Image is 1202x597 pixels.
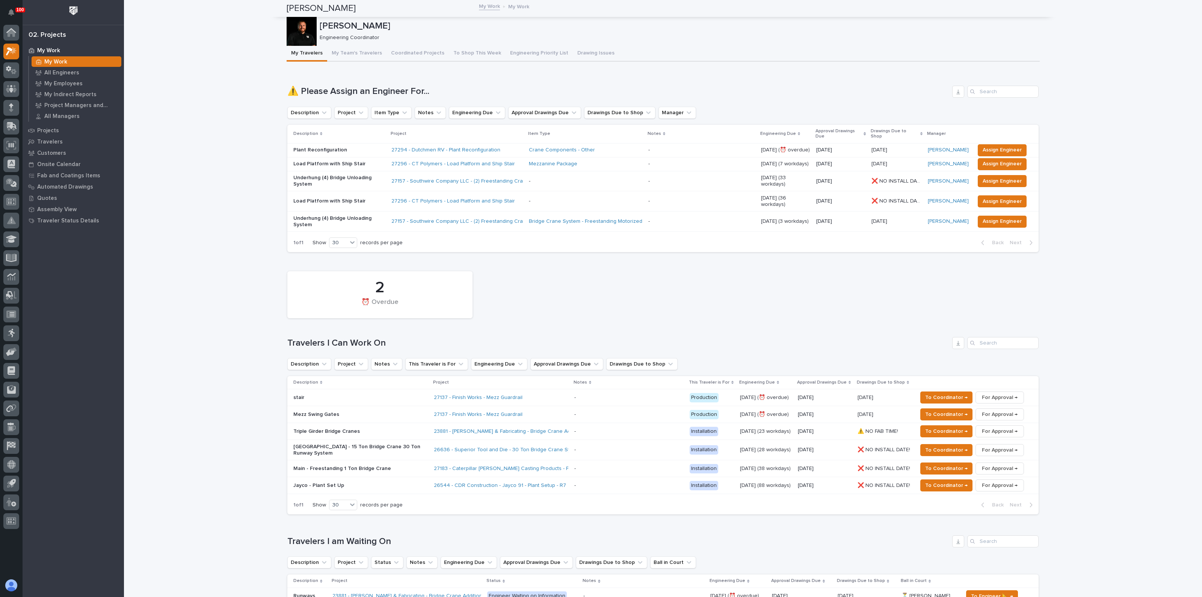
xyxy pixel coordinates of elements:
[648,130,661,138] p: Notes
[798,466,852,472] p: [DATE]
[29,100,124,110] a: Project Managers and Engineers
[975,462,1024,475] button: For Approval →
[761,195,810,208] p: [DATE] (36 workdays)
[761,147,810,153] p: [DATE] (⏰ overdue)
[313,240,326,246] p: Show
[23,159,124,170] a: Onsite Calendar
[574,447,576,453] div: -
[740,411,792,418] p: [DATE] (⏰ overdue)
[816,198,865,204] p: [DATE]
[901,577,927,585] p: Ball in Court
[920,444,972,456] button: To Coordinator →
[44,80,83,87] p: My Employees
[327,46,387,62] button: My Team's Travelers
[574,411,576,418] div: -
[648,178,650,184] div: -
[574,466,576,472] div: -
[816,218,865,225] p: [DATE]
[584,107,655,119] button: Drawings Due to Shop
[313,502,326,508] p: Show
[293,175,385,187] p: Underhung (4) Bridge Unloading System
[871,159,889,167] p: [DATE]
[29,67,124,78] a: All Engineers
[287,234,310,252] p: 1 of 1
[871,127,918,141] p: Drawings Due to Shop
[23,147,124,159] a: Customers
[371,358,402,370] button: Notes
[798,447,852,453] p: [DATE]
[293,466,425,472] p: Main - Freestanding 1 Ton Bridge Crane
[1007,502,1039,508] button: Next
[508,107,581,119] button: Approval Drawings Due
[978,144,1027,156] button: Assign Engineer
[798,394,852,401] p: [DATE]
[967,86,1039,98] div: Search
[576,556,647,568] button: Drawings Due to Shop
[529,218,642,225] a: Bridge Crane System - Freestanding Motorized
[740,394,792,401] p: [DATE] (⏰ overdue)
[334,358,368,370] button: Project
[23,125,124,136] a: Projects
[925,410,968,419] span: To Coordinator →
[293,215,385,228] p: Underhung (4) Bridge Unloading System
[925,446,968,455] span: To Coordinator →
[329,501,347,509] div: 30
[293,428,425,435] p: Triple Girder Bridge Cranes
[3,577,19,593] button: users-avatar
[739,378,775,387] p: Engineering Due
[334,107,368,119] button: Project
[816,147,865,153] p: [DATE]
[529,161,577,167] a: Mezzanine Package
[287,423,1039,440] tr: Triple Girder Bridge Cranes23881 - [PERSON_NAME] & Fabricating - Bridge Crane Addition - Installa...
[287,358,331,370] button: Description
[29,89,124,100] a: My Indirect Reports
[287,107,331,119] button: Description
[500,556,573,568] button: Approval Drawings Due
[287,212,1039,232] tr: Underhung (4) Bridge Unloading System27157 - Southwire Company LLC - (2) Freestanding Crane Syste...
[689,378,729,387] p: This Traveler is For
[441,556,497,568] button: Engineering Due
[988,239,1004,246] span: Back
[387,46,449,62] button: Coordinated Projects
[287,406,1039,423] tr: Mezz Swing Gates27137 - Finish Works - Mezz Guardrail - Production[DATE] (⏰ overdue)[DATE][DATE][...
[928,178,969,184] a: [PERSON_NAME]
[658,107,696,119] button: Manager
[920,462,972,475] button: To Coordinator →
[44,91,97,98] p: My Indirect Reports
[44,70,79,76] p: All Engineers
[406,556,438,568] button: Notes
[293,147,385,153] p: Plant Reconfiguration
[983,159,1022,168] span: Assign Engineer
[371,556,403,568] button: Status
[287,477,1039,494] tr: Jayco - Plant Set Up26544 - CDR Construction - Jayco 91 - Plant Setup - R7 - Installation[DATE] (...
[293,577,318,585] p: Description
[982,481,1018,490] span: For Approval →
[287,86,949,97] h1: ⚠️ Please Assign an Engineer For...
[574,428,576,435] div: -
[815,127,862,141] p: Approval Drawings Due
[920,425,972,437] button: To Coordinator →
[391,147,500,153] a: 27294 - Dutchmen RV - Plant Reconfiguration
[37,150,66,157] p: Customers
[434,411,522,418] a: 27137 - Finish Works - Mezz Guardrail
[1010,239,1026,246] span: Next
[37,184,93,190] p: Automated Drawings
[925,427,968,436] span: To Coordinator →
[434,482,566,489] a: 26544 - CDR Construction - Jayco 91 - Plant Setup - R7
[982,410,1018,419] span: For Approval →
[287,46,327,62] button: My Travelers
[858,445,912,453] p: ❌ NO INSTALL DATE!
[528,130,550,138] p: Item Type
[690,410,719,419] div: Production
[37,195,57,202] p: Quotes
[1007,239,1039,246] button: Next
[287,338,949,349] h1: Travelers I Can Work On
[415,107,446,119] button: Notes
[29,56,124,67] a: My Work
[287,440,1039,460] tr: [GEOGRAPHIC_DATA] - 15 Ton Bridge Crane 30 Ton Runway System26636 - Superior Tool and Die - 30 To...
[740,447,792,453] p: [DATE] (28 workdays)
[871,177,923,184] p: ❌ NO INSTALL DATE!
[988,502,1004,508] span: Back
[530,358,603,370] button: Approval Drawings Due
[871,145,889,153] p: [DATE]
